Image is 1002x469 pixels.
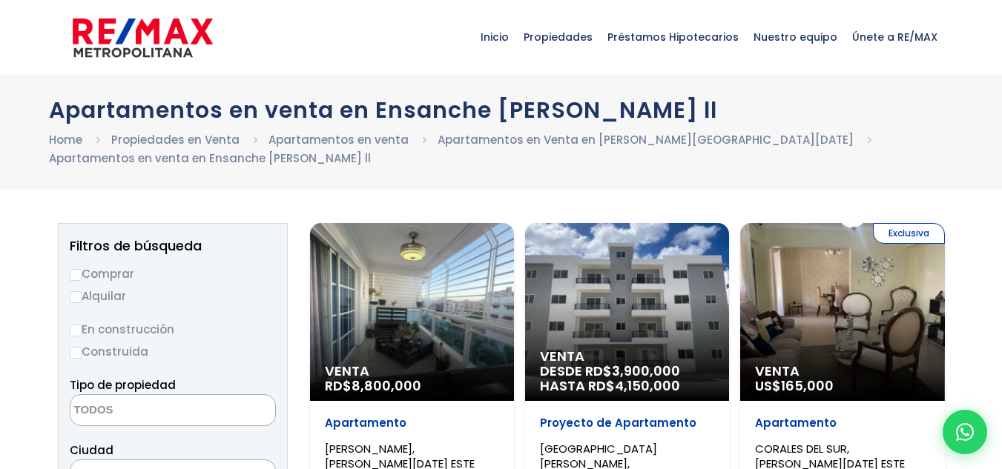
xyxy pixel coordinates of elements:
[70,291,82,303] input: Alquilar
[438,132,854,147] a: Apartamentos en Venta en [PERSON_NAME][GEOGRAPHIC_DATA][DATE]
[755,376,834,395] span: US$
[70,377,176,393] span: Tipo de propiedad
[873,223,945,244] span: Exclusiva
[612,362,680,380] span: 3,900,000
[755,364,929,379] span: Venta
[473,15,516,59] span: Inicio
[70,320,276,339] label: En construcción
[70,395,214,427] textarea: Search
[600,15,746,59] span: Préstamos Hipotecarios
[746,15,845,59] span: Nuestro equipo
[540,364,714,393] span: DESDE RD$
[516,15,600,59] span: Propiedades
[755,416,929,430] p: Apartamento
[70,347,82,359] input: Construida
[70,325,82,336] input: En construcción
[49,97,954,123] h1: Apartamentos en venta en Ensanche [PERSON_NAME] ll
[325,364,499,379] span: Venta
[615,376,680,395] span: 4,150,000
[781,376,834,395] span: 165,000
[540,416,714,430] p: Proyecto de Apartamento
[70,342,276,361] label: Construida
[73,16,213,60] img: remax-metropolitana-logo
[70,265,276,283] label: Comprar
[540,349,714,364] span: Venta
[70,239,276,253] h2: Filtros de búsqueda
[325,416,499,430] p: Apartamento
[70,269,82,281] input: Comprar
[49,132,82,147] a: Home
[49,149,371,167] li: Apartamentos en venta en Ensanche [PERSON_NAME] ll
[70,442,113,458] span: Ciudad
[70,287,276,305] label: Alquilar
[325,376,421,395] span: RD$
[540,379,714,393] span: HASTA RD$
[268,132,409,147] a: Apartamentos en venta
[845,15,945,59] span: Únete a RE/MAX
[352,376,421,395] span: 8,800,000
[111,132,240,147] a: Propiedades en Venta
